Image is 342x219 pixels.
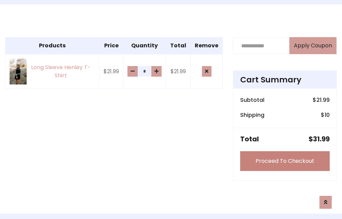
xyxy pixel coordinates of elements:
span: 31.99 [313,134,330,144]
h6: Shipping [240,112,264,118]
button: Apply Coupon [289,37,337,54]
h6: Subtotal [240,97,264,103]
h4: Cart Summary [240,75,330,84]
th: Total [166,37,191,54]
h6: $ [313,97,330,103]
th: Products [5,37,99,54]
a: Proceed To Checkout [240,151,330,171]
span: 21.99 [316,96,330,104]
th: Price [99,37,123,54]
td: $21.99 [99,54,123,89]
h5: $ [309,135,330,143]
th: Remove [191,37,223,54]
h5: Total [240,135,259,143]
h6: $ [321,112,330,118]
td: $21.99 [166,54,191,89]
th: Quantity [123,37,166,54]
a: Long Sleeve Henley T-Shirt [10,59,95,84]
span: 10 [325,111,330,119]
